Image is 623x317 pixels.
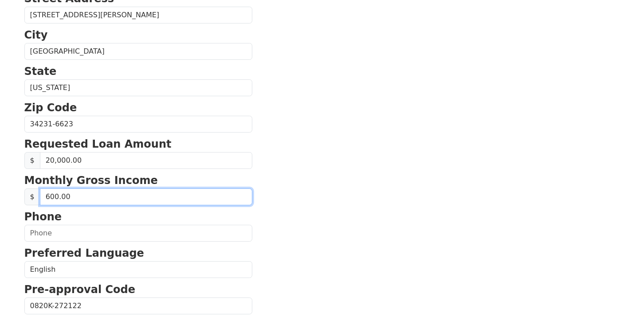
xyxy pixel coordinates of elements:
[24,102,77,114] strong: Zip Code
[24,297,252,314] input: Pre-approval Code
[24,283,136,296] strong: Pre-approval Code
[24,225,252,242] input: Phone
[24,188,40,205] span: $
[24,152,40,169] span: $
[24,172,252,188] p: Monthly Gross Income
[24,65,57,78] strong: State
[24,29,48,41] strong: City
[24,211,62,223] strong: Phone
[24,43,252,60] input: City
[24,247,144,259] strong: Preferred Language
[40,188,252,205] input: Monthly Gross Income
[24,116,252,133] input: Zip Code
[40,152,252,169] input: Requested Loan Amount
[24,138,172,150] strong: Requested Loan Amount
[24,7,252,23] input: Street Address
